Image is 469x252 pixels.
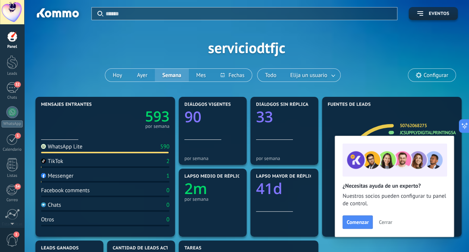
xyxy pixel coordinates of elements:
[105,69,129,82] button: Hoy
[289,70,329,80] span: Elija un usuario
[256,102,309,107] span: Diálogos sin réplica
[41,187,90,194] div: Facebook comments
[1,147,23,152] div: Calendario
[423,72,448,79] span: Configurar
[41,172,74,179] div: Messenger
[41,144,46,149] img: WhatsApp Lite
[343,193,446,208] span: Nuestros socios pueden configurar tu panel de control.
[256,156,313,161] div: por semana
[13,231,19,237] span: 1
[256,174,315,179] span: Lapso mayor de réplica
[375,216,395,228] button: Cerrar
[1,95,23,100] div: Chats
[105,107,169,126] a: 593
[328,102,371,107] span: Fuentes de leads
[213,69,251,82] button: Fechas
[409,7,458,20] button: Eventos
[166,158,169,165] div: 2
[145,107,169,126] text: 593
[184,246,201,251] span: Tareas
[256,106,273,127] text: 33
[155,69,189,82] button: Semana
[184,102,231,107] span: Diálogos vigentes
[1,173,23,178] div: Listas
[41,102,92,107] span: Mensajes entrantes
[166,216,169,223] div: 0
[129,69,155,82] button: Ayer
[41,159,46,163] img: TikTok
[400,130,456,136] a: Jcsupplydigitalprintingsa
[429,11,449,16] span: Eventos
[1,120,23,127] div: WhatsApp
[41,246,79,251] span: Leads ganados
[1,71,23,76] div: Leads
[41,202,61,209] div: Chats
[41,143,82,150] div: WhatsApp Lite
[184,178,207,199] text: 2m
[15,184,21,190] span: 54
[256,178,313,199] a: 41d
[160,143,169,150] div: 590
[284,69,340,82] button: Elija un usuario
[343,182,446,190] h2: ¿Necesitas ayuda de un experto?
[189,69,213,82] button: Mes
[41,158,63,165] div: TikTok
[1,198,23,203] div: Correo
[166,172,169,179] div: 1
[343,215,373,229] button: Comenzar
[184,196,241,202] div: por semana
[184,174,243,179] span: Lapso medio de réplica
[166,187,169,194] div: 0
[41,173,46,178] img: Messenger
[113,246,179,251] span: Cantidad de leads activos
[166,202,169,209] div: 0
[184,106,201,127] text: 90
[347,219,369,225] span: Comenzar
[41,202,46,207] img: Chats
[379,219,392,225] span: Cerrar
[41,216,54,223] div: Otros
[400,123,427,129] a: 50762068275
[145,125,169,128] div: por semana
[257,69,284,82] button: Todo
[15,133,21,139] span: 1
[1,44,23,49] div: Panel
[184,156,241,161] div: por semana
[256,178,282,199] text: 41d
[14,82,21,87] span: 32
